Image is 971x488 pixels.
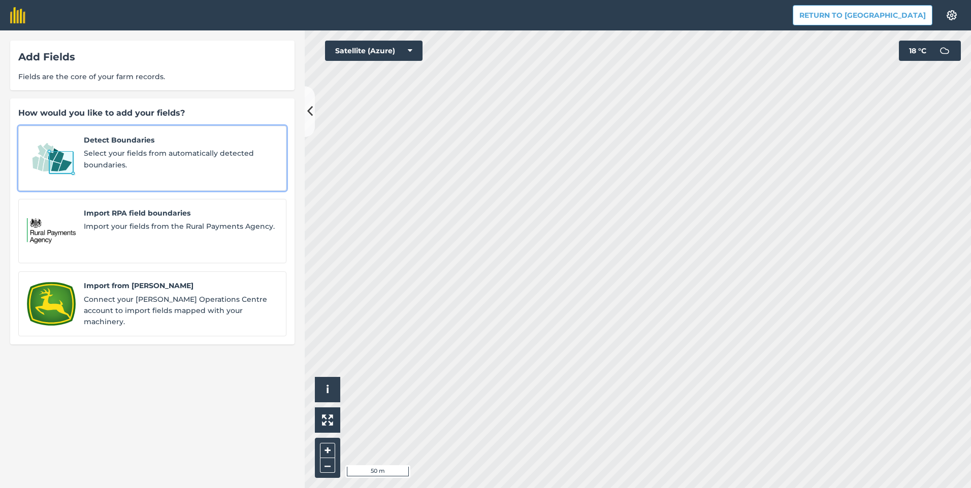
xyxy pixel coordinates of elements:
a: Import from John DeereImport from [PERSON_NAME]Connect your [PERSON_NAME] Operations Centre accou... [18,271,286,336]
button: – [320,458,335,473]
img: Import from John Deere [27,280,76,328]
span: Import from [PERSON_NAME] [84,280,278,291]
button: Return to [GEOGRAPHIC_DATA] [793,5,932,25]
img: svg+xml;base64,PD94bWwgdmVyc2lvbj0iMS4wIiBlbmNvZGluZz0idXRmLTgiPz4KPCEtLSBHZW5lcmF0b3I6IEFkb2JlIE... [934,41,955,61]
img: Import RPA field boundaries [27,207,76,255]
span: i [326,383,329,396]
a: Import RPA field boundariesImport RPA field boundariesImport your fields from the Rural Payments ... [18,199,286,264]
img: fieldmargin Logo [10,7,25,23]
a: Detect BoundariesDetect BoundariesSelect your fields from automatically detected boundaries. [18,126,286,191]
span: Import RPA field boundaries [84,207,278,219]
button: 18 °C [899,41,961,61]
span: Select your fields from automatically detected boundaries. [84,148,278,170]
img: Detect Boundaries [27,134,76,182]
span: 18 ° C [909,41,926,61]
span: Import your fields from the Rural Payments Agency. [84,221,278,232]
span: Fields are the core of your farm records. [18,71,286,82]
button: Satellite (Azure) [325,41,423,61]
div: Add Fields [18,49,286,65]
span: Detect Boundaries [84,134,278,146]
span: Connect your [PERSON_NAME] Operations Centre account to import fields mapped with your machinery. [84,294,278,328]
button: + [320,443,335,458]
img: Four arrows, one pointing top left, one top right, one bottom right and the last bottom left [322,414,333,426]
div: How would you like to add your fields? [18,107,286,120]
img: A cog icon [946,10,958,20]
button: i [315,377,340,402]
